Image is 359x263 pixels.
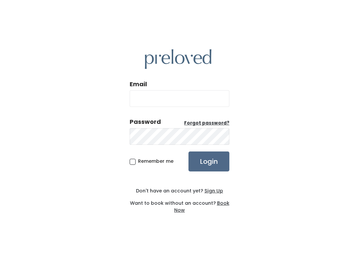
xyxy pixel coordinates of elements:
[204,187,223,194] u: Sign Up
[174,200,229,213] a: Book Now
[130,118,161,126] div: Password
[130,194,229,214] div: Want to book without an account?
[130,187,229,194] div: Don't have an account yet?
[145,49,211,69] img: preloved logo
[203,187,223,194] a: Sign Up
[138,158,174,164] span: Remember me
[188,151,229,171] input: Login
[130,80,147,89] label: Email
[184,120,229,127] a: Forgot password?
